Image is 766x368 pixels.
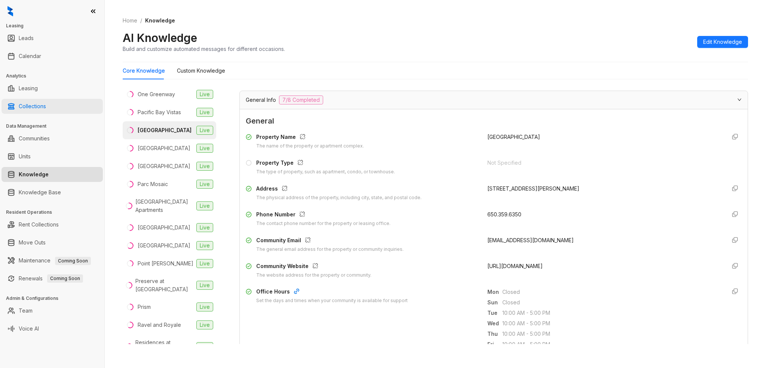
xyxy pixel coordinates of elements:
[138,241,190,250] div: [GEOGRAPHIC_DATA]
[1,167,103,182] li: Knowledge
[256,133,364,143] div: Property Name
[196,162,213,171] span: Live
[256,262,371,272] div: Community Website
[19,185,61,200] a: Knowledge Base
[279,95,323,104] span: 7/8 Completed
[502,340,720,349] span: 10:00 AM - 5:00 PM
[19,49,41,64] a: Calendar
[177,67,225,75] div: Custom Knowledge
[487,211,521,218] span: 650.359.6350
[19,149,31,164] a: Units
[138,162,190,170] div: [GEOGRAPHIC_DATA]
[703,38,742,46] span: Edit Knowledge
[1,253,103,268] li: Maintenance
[246,96,276,104] span: General Info
[1,149,103,164] li: Units
[1,99,103,114] li: Collections
[138,144,190,152] div: [GEOGRAPHIC_DATA]
[1,271,103,286] li: Renewals
[19,217,59,232] a: Rent Collections
[1,81,103,96] li: Leasing
[19,131,50,146] a: Communities
[19,271,83,286] a: RenewalsComing Soon
[47,274,83,283] span: Coming Soon
[19,321,39,336] a: Voice AI
[487,319,502,328] span: Wed
[502,288,720,296] span: Closed
[19,303,33,318] a: Team
[196,241,213,250] span: Live
[196,320,213,329] span: Live
[487,263,543,269] span: [URL][DOMAIN_NAME]
[256,143,364,150] div: The name of the property or apartment complex.
[123,67,165,75] div: Core Knowledge
[256,297,408,304] div: Set the days and times when your community is available for support
[502,330,720,338] span: 10:00 AM - 5:00 PM
[487,340,502,349] span: Fri
[196,180,213,189] span: Live
[138,223,190,232] div: [GEOGRAPHIC_DATA]
[487,330,502,338] span: Thu
[1,235,103,250] li: Move Outs
[196,259,213,268] span: Live
[55,257,91,265] span: Coming Soon
[487,134,540,140] span: [GEOGRAPHIC_DATA]
[1,31,103,46] li: Leads
[145,17,175,24] span: Knowledge
[256,185,422,194] div: Address
[240,91,748,109] div: General Info7/8 Completed
[135,338,193,355] div: Residences at [GEOGRAPHIC_DATA]
[121,16,139,25] a: Home
[19,81,38,96] a: Leasing
[487,185,720,193] div: [STREET_ADDRESS][PERSON_NAME]
[6,22,104,29] h3: Leasing
[502,319,720,328] span: 10:00 AM - 5:00 PM
[196,144,213,153] span: Live
[1,303,103,318] li: Team
[256,288,408,297] div: Office Hours
[196,342,213,351] span: Live
[1,217,103,232] li: Rent Collections
[487,159,720,167] div: Not Specified
[1,185,103,200] li: Knowledge Base
[1,49,103,64] li: Calendar
[256,220,390,227] div: The contact phone number for the property or leasing office.
[1,131,103,146] li: Communities
[256,159,395,168] div: Property Type
[256,246,404,253] div: The general email address for the property or community inquiries.
[487,237,574,243] span: [EMAIL_ADDRESS][DOMAIN_NAME]
[196,223,213,232] span: Live
[19,31,34,46] a: Leads
[138,303,151,311] div: Prism
[256,210,390,220] div: Phone Number
[487,298,502,307] span: Sun
[256,194,422,201] div: The physical address of the property, including city, state, and postal code.
[6,73,104,79] h3: Analytics
[737,97,742,102] span: expanded
[6,295,104,302] h3: Admin & Configurations
[487,288,502,296] span: Mon
[135,277,193,294] div: Preserve at [GEOGRAPHIC_DATA]
[138,126,191,134] div: [GEOGRAPHIC_DATA]
[6,123,104,130] h3: Data Management
[502,298,720,307] span: Closed
[138,321,181,329] div: Ravel and Royale
[19,167,49,182] a: Knowledge
[123,31,197,45] h2: AI Knowledge
[196,108,213,117] span: Live
[196,201,213,210] span: Live
[19,235,46,250] a: Move Outs
[256,272,371,279] div: The website address for the property or community.
[123,45,285,53] div: Build and customize automated messages for different occasions.
[138,108,181,116] div: Pacific Bay Vistas
[135,198,193,214] div: [GEOGRAPHIC_DATA] Apartments
[7,6,13,16] img: logo
[246,115,742,127] span: General
[256,168,395,176] div: The type of property, such as apartment, condo, or townhouse.
[138,259,193,268] div: Point [PERSON_NAME]
[6,209,104,216] h3: Resident Operations
[196,281,213,290] span: Live
[196,126,213,135] span: Live
[196,90,213,99] span: Live
[140,16,142,25] li: /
